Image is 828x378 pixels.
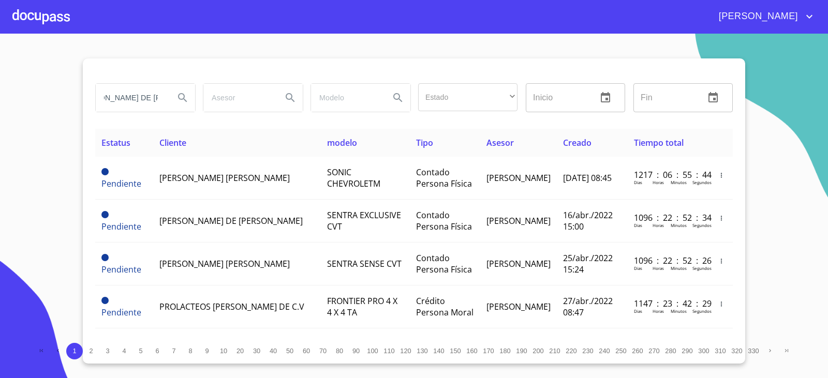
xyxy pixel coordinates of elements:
[253,347,260,355] span: 30
[139,347,142,355] span: 5
[155,347,159,355] span: 6
[203,84,274,112] input: search
[671,222,687,228] p: Minutos
[311,84,381,112] input: search
[582,347,593,355] span: 230
[447,343,464,359] button: 150
[486,137,514,148] span: Asesor
[653,308,664,314] p: Horas
[671,308,687,314] p: Minutos
[450,347,461,355] span: 150
[653,265,664,271] p: Horas
[265,343,282,359] button: 40
[236,347,244,355] span: 20
[634,179,642,185] p: Dias
[83,343,99,359] button: 2
[566,347,576,355] span: 220
[662,343,679,359] button: 280
[172,347,175,355] span: 7
[549,347,560,355] span: 210
[634,169,704,180] p: 1217 : 06 : 55 : 44
[712,343,729,359] button: 310
[248,343,265,359] button: 30
[159,137,186,148] span: Cliente
[629,343,646,359] button: 260
[348,343,364,359] button: 90
[563,137,592,148] span: Creado
[400,347,411,355] span: 120
[101,211,109,218] span: Pendiente
[414,343,431,359] button: 130
[352,347,360,355] span: 90
[416,209,472,232] span: Contado Persona Física
[159,258,290,269] span: [PERSON_NAME] [PERSON_NAME]
[653,179,664,185] p: Horas
[89,347,93,355] span: 2
[634,255,704,266] p: 1096 : 22 : 52 : 26
[692,308,712,314] p: Segundos
[483,347,494,355] span: 170
[327,295,397,318] span: FRONTIER PRO 4 X 4 X 4 TA
[149,343,166,359] button: 6
[327,209,401,232] span: SENTRA EXCLUSIVE CVT
[170,85,195,110] button: Search
[188,347,192,355] span: 8
[397,343,414,359] button: 120
[303,347,310,355] span: 60
[132,343,149,359] button: 5
[381,343,397,359] button: 110
[215,343,232,359] button: 10
[101,297,109,304] span: Pendiente
[546,343,563,359] button: 210
[499,347,510,355] span: 180
[99,343,116,359] button: 3
[634,137,684,148] span: Tiempo total
[220,347,227,355] span: 10
[182,343,199,359] button: 8
[634,265,642,271] p: Dias
[486,172,551,184] span: [PERSON_NAME]
[533,347,543,355] span: 200
[698,347,709,355] span: 300
[711,8,816,25] button: account of current user
[327,258,402,269] span: SENTRA SENSE CVT
[364,343,381,359] button: 100
[653,222,664,228] p: Horas
[563,209,613,232] span: 16/abr./2022 15:00
[486,258,551,269] span: [PERSON_NAME]
[748,347,759,355] span: 330
[634,212,704,223] p: 1096 : 22 : 52 : 34
[486,301,551,312] span: [PERSON_NAME]
[634,298,704,309] p: 1147 : 23 : 42 : 29
[101,307,141,318] span: Pendiente
[416,137,433,148] span: Tipo
[563,295,613,318] span: 27/abr./2022 08:47
[599,347,610,355] span: 240
[96,84,166,112] input: search
[516,347,527,355] span: 190
[270,347,277,355] span: 40
[513,343,530,359] button: 190
[383,347,394,355] span: 110
[692,179,712,185] p: Segundos
[205,347,209,355] span: 9
[745,343,762,359] button: 330
[159,301,304,312] span: PROLACTEOS [PERSON_NAME] DE C.V
[682,347,692,355] span: 290
[232,343,248,359] button: 20
[101,264,141,275] span: Pendiente
[278,85,303,110] button: Search
[563,343,580,359] button: 220
[711,8,803,25] span: [PERSON_NAME]
[106,347,109,355] span: 3
[634,308,642,314] p: Dias
[101,168,109,175] span: Pendiente
[530,343,546,359] button: 200
[417,347,427,355] span: 130
[480,343,497,359] button: 170
[464,343,480,359] button: 160
[416,295,474,318] span: Crédito Persona Moral
[298,343,315,359] button: 60
[696,343,712,359] button: 300
[671,265,687,271] p: Minutos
